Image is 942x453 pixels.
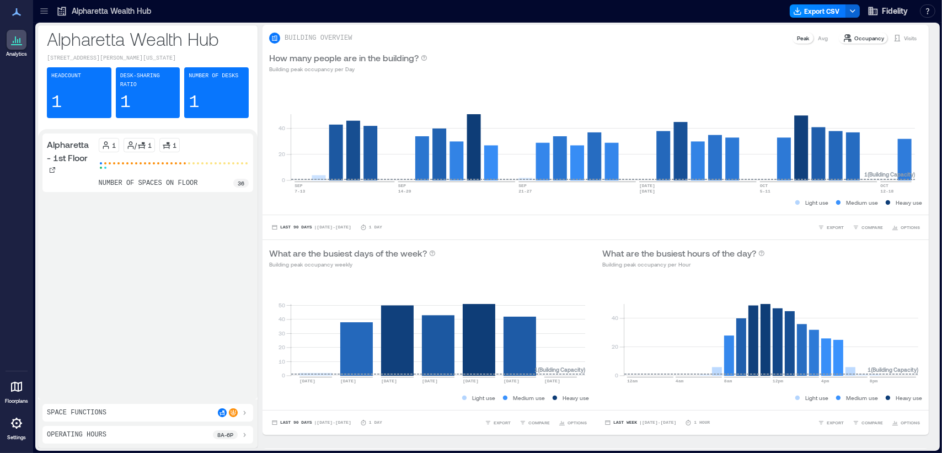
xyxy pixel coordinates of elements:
[850,222,885,233] button: COMPARE
[724,379,732,383] text: 8am
[602,247,756,260] p: What are the busiest hours of the day?
[269,65,427,73] p: Building peak occupancy per Day
[805,198,828,207] p: Light use
[563,393,589,402] p: Heavy use
[279,151,285,157] tspan: 20
[760,189,770,194] text: 5-11
[602,260,765,269] p: Building peak occupancy per Hour
[295,183,303,188] text: SEP
[398,183,406,188] text: SEP
[217,430,233,439] p: 8a - 6p
[3,410,30,444] a: Settings
[472,393,495,402] p: Light use
[882,6,908,17] span: Fidelity
[627,379,638,383] text: 12am
[340,379,356,383] text: [DATE]
[881,183,889,188] text: OCT
[398,189,411,194] text: 14-20
[846,198,878,207] p: Medium use
[113,141,116,150] p: 1
[896,198,922,207] p: Heavy use
[827,419,844,426] span: EXPORT
[135,141,137,150] p: /
[279,125,285,131] tspan: 40
[3,26,30,61] a: Analytics
[269,417,354,428] button: Last 90 Days |[DATE]-[DATE]
[483,417,513,428] button: EXPORT
[369,419,382,426] p: 1 Day
[904,34,917,42] p: Visits
[285,34,352,42] p: BUILDING OVERVIEW
[279,302,285,308] tspan: 50
[6,51,27,57] p: Analytics
[870,379,878,383] text: 8pm
[269,222,354,233] button: Last 90 Days |[DATE]-[DATE]
[821,379,829,383] text: 4pm
[612,343,618,350] tspan: 20
[282,177,285,183] tspan: 0
[846,393,878,402] p: Medium use
[773,379,783,383] text: 12pm
[615,372,618,379] tspan: 0
[51,72,81,81] p: Headcount
[896,393,922,402] p: Heavy use
[120,92,131,114] p: 1
[864,2,911,20] button: Fidelity
[269,51,419,65] p: How many people are in the building?
[120,72,176,89] p: Desk-sharing ratio
[850,417,885,428] button: COMPARE
[602,417,678,428] button: Last Week |[DATE]-[DATE]
[5,398,28,404] p: Floorplans
[612,315,618,321] tspan: 40
[676,379,684,383] text: 4am
[881,189,894,194] text: 12-18
[47,54,249,63] p: [STREET_ADDRESS][PERSON_NAME][US_STATE]
[816,417,846,428] button: EXPORT
[279,316,285,322] tspan: 40
[72,6,151,17] p: Alpharetta Wealth Hub
[189,72,238,81] p: Number of Desks
[901,419,920,426] span: OPTIONS
[295,189,305,194] text: 7-13
[890,222,922,233] button: OPTIONS
[518,183,527,188] text: SEP
[369,224,382,231] p: 1 Day
[422,379,438,383] text: [DATE]
[861,419,883,426] span: COMPARE
[494,419,511,426] span: EXPORT
[790,4,846,18] button: Export CSV
[99,179,198,188] p: number of spaces on floor
[760,183,768,188] text: OCT
[818,34,828,42] p: Avg
[816,222,846,233] button: EXPORT
[805,393,828,402] p: Light use
[568,419,587,426] span: OPTIONS
[282,372,285,379] tspan: 0
[189,92,199,114] p: 1
[47,138,94,164] p: Alpharetta - 1st Floor
[639,189,655,194] text: [DATE]
[51,92,62,114] p: 1
[47,28,249,50] p: Alpharetta Wealth Hub
[7,434,26,441] p: Settings
[463,379,479,383] text: [DATE]
[269,247,427,260] p: What are the busiest days of the week?
[544,379,560,383] text: [DATE]
[556,417,589,428] button: OPTIONS
[861,224,883,231] span: COMPARE
[381,379,397,383] text: [DATE]
[173,141,177,150] p: 1
[901,224,920,231] span: OPTIONS
[797,34,809,42] p: Peak
[299,379,315,383] text: [DATE]
[890,417,922,428] button: OPTIONS
[694,419,710,426] p: 1 Hour
[528,419,550,426] span: COMPARE
[2,374,31,408] a: Floorplans
[504,379,520,383] text: [DATE]
[854,34,884,42] p: Occupancy
[517,417,552,428] button: COMPARE
[513,393,545,402] p: Medium use
[279,358,285,365] tspan: 10
[47,408,106,417] p: Space Functions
